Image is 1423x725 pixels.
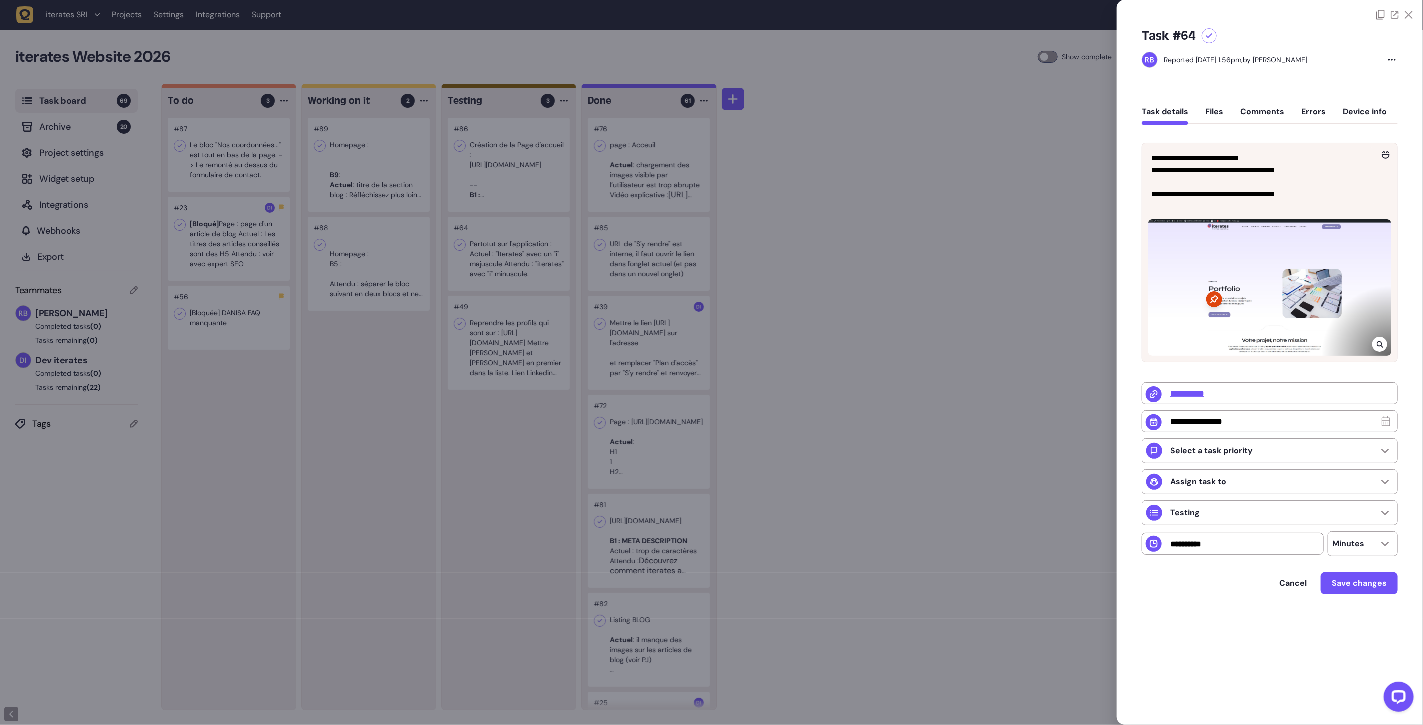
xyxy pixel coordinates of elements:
[1164,55,1243,64] div: Reported [DATE] 1.56pm,
[1332,539,1364,549] p: Minutes
[1240,107,1284,125] button: Comments
[1321,572,1398,594] button: Save changes
[1332,579,1387,587] span: Save changes
[1343,107,1387,125] button: Device info
[1170,477,1226,487] p: Assign task to
[1376,678,1418,720] iframe: LiveChat chat widget
[1142,107,1188,125] button: Task details
[1164,55,1307,65] div: by [PERSON_NAME]
[1142,52,1157,67] img: Rodolphe Balay
[1205,107,1223,125] button: Files
[1301,107,1326,125] button: Errors
[1170,508,1200,518] p: Testing
[1269,573,1317,593] button: Cancel
[1170,446,1253,456] p: Select a task priority
[1142,28,1196,44] h5: Task #64
[1279,579,1307,587] span: Cancel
